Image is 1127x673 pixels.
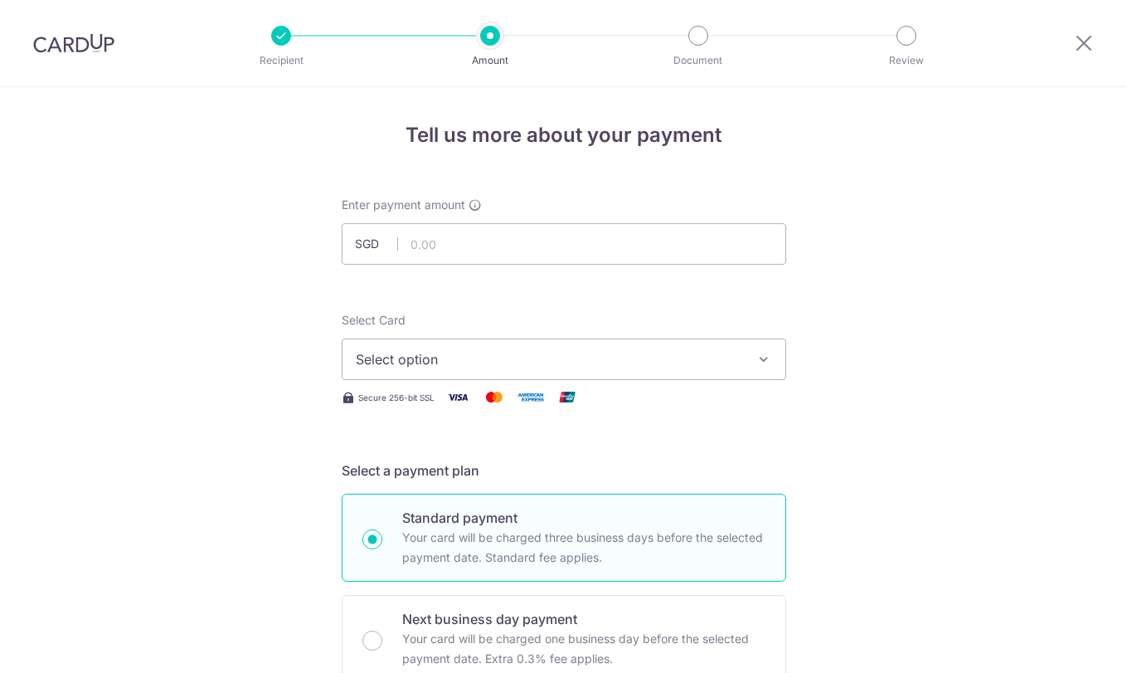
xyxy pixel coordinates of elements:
[342,461,786,480] h5: Select a payment plan
[402,609,765,629] p: Next business day payment
[514,387,547,407] img: American Express
[342,313,406,327] span: translation missing: en.payables.payment_networks.credit_card.summary.labels.select_card
[551,387,584,407] img: Union Pay
[441,387,474,407] img: Visa
[342,339,786,380] button: Select option
[845,52,968,69] p: Review
[342,223,786,265] input: 0.00
[429,52,551,69] p: Amount
[637,52,760,69] p: Document
[478,387,511,407] img: Mastercard
[402,629,765,669] p: Your card will be charged one business day before the selected payment date. Extra 0.3% fee applies.
[220,52,342,69] p: Recipient
[33,33,114,53] img: CardUp
[342,197,465,213] span: Enter payment amount
[355,236,398,252] span: SGD
[402,528,765,568] p: Your card will be charged three business days before the selected payment date. Standard fee appl...
[342,120,786,150] h4: Tell us more about your payment
[358,391,435,404] span: Secure 256-bit SSL
[402,508,765,528] p: Standard payment
[356,349,742,369] span: Select option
